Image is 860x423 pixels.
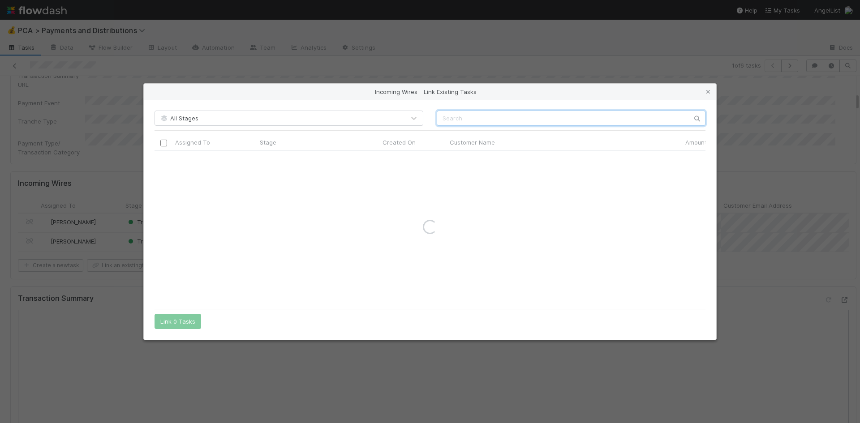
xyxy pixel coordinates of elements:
[160,140,167,146] input: Toggle All Rows Selected
[450,138,495,147] span: Customer Name
[175,138,210,147] span: Assigned To
[437,111,705,126] input: Search
[155,314,201,329] button: Link 0 Tasks
[383,138,416,147] span: Created On
[260,138,276,147] span: Stage
[144,84,716,100] div: Incoming Wires - Link Existing Tasks
[685,138,707,147] span: Amount
[159,115,198,122] span: All Stages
